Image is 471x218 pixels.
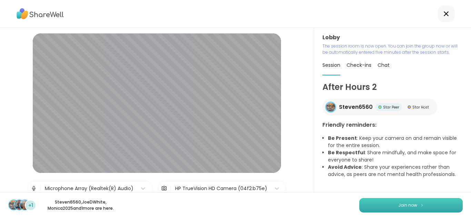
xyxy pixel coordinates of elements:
span: Join now [398,202,417,208]
img: Camera [161,181,167,195]
b: Avoid Advice [328,164,362,170]
span: Star Peer [383,105,399,110]
span: +1 [28,202,33,209]
h1: After Hours 2 [322,81,463,93]
div: HP TrueVision HD Camera (04f2:b75e) [175,185,267,192]
span: Check-ins [347,62,371,69]
img: JoeDWhite [14,200,24,210]
img: Star Peer [378,105,382,109]
li: : Share mindfully, and make space for everyone to share! [328,149,463,164]
a: Steven6560Steven6560Star PeerStar PeerStar HostStar Host [322,99,437,115]
span: Chat [378,62,390,69]
img: Star Host [408,105,411,109]
h3: Friendly reminders: [322,121,463,129]
span: Star Host [412,105,429,110]
img: ShareWell Logo [17,6,64,22]
p: Steven6560 , JoeDWhite , Monica2025 and 1 more are here. [42,199,119,211]
p: The session room is now open. You can join the group now or will be automatically entered five mi... [322,43,463,55]
img: Steven6560 [326,103,335,112]
li: : Share your experiences rather than advice, as peers are not mental health professionals. [328,164,463,178]
b: Be Respectful [328,149,365,156]
span: Steven6560 [339,103,373,111]
img: Monica2025 [20,200,30,210]
img: ShareWell Logomark [420,203,424,207]
img: Steven6560 [9,200,19,210]
button: Join now [359,198,463,212]
li: : Keep your camera on and remain visible for the entire session. [328,135,463,149]
img: Microphone [31,181,37,195]
h3: Lobby [322,33,463,42]
span: | [40,181,41,195]
div: Microphone Array (Realtek(R) Audio) [45,185,133,192]
b: Be Present [328,135,357,142]
span: Session [322,62,340,69]
span: | [170,181,172,195]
